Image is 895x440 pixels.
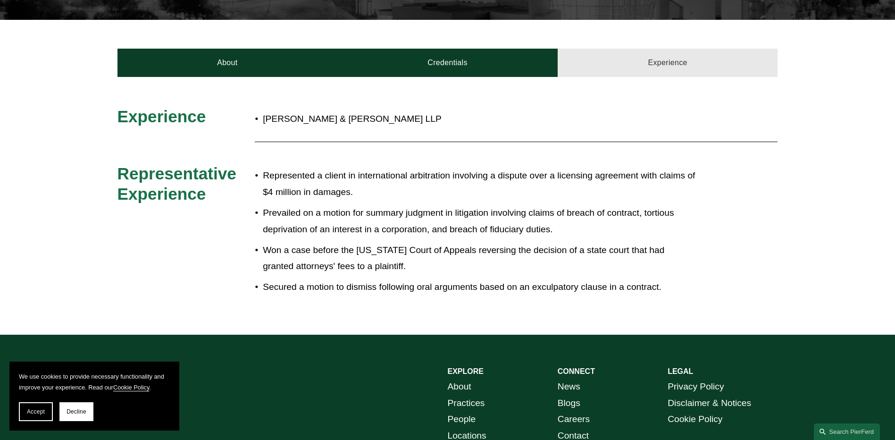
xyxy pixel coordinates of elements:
[668,379,724,395] a: Privacy Policy
[558,367,595,375] strong: CONNECT
[668,411,722,428] a: Cookie Policy
[117,164,241,203] span: Representative Experience
[337,49,558,77] a: Credentials
[263,205,695,237] p: Prevailed on a motion for summary judgment in litigation involving claims of breach of contract, ...
[263,242,695,275] p: Won a case before the [US_STATE] Court of Appeals reversing the decision of a state court that ha...
[113,384,150,391] a: Cookie Policy
[558,379,580,395] a: News
[263,111,695,127] p: [PERSON_NAME] & [PERSON_NAME] LLP
[558,411,590,428] a: Careers
[814,423,880,440] a: Search this site
[558,395,580,412] a: Blogs
[67,408,86,415] span: Decline
[558,49,778,77] a: Experience
[19,402,53,421] button: Accept
[9,362,179,431] section: Cookie banner
[117,49,338,77] a: About
[27,408,45,415] span: Accept
[448,379,471,395] a: About
[448,411,476,428] a: People
[263,168,695,200] p: Represented a client in international arbitration involving a dispute over a licensing agreement ...
[59,402,93,421] button: Decline
[668,367,693,375] strong: LEGAL
[19,371,170,393] p: We use cookies to provide necessary functionality and improve your experience. Read our .
[117,107,206,126] span: Experience
[448,367,484,375] strong: EXPLORE
[668,395,751,412] a: Disclaimer & Notices
[263,279,695,296] p: Secured a motion to dismiss following oral arguments based on an exculpatory clause in a contract.
[448,395,485,412] a: Practices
